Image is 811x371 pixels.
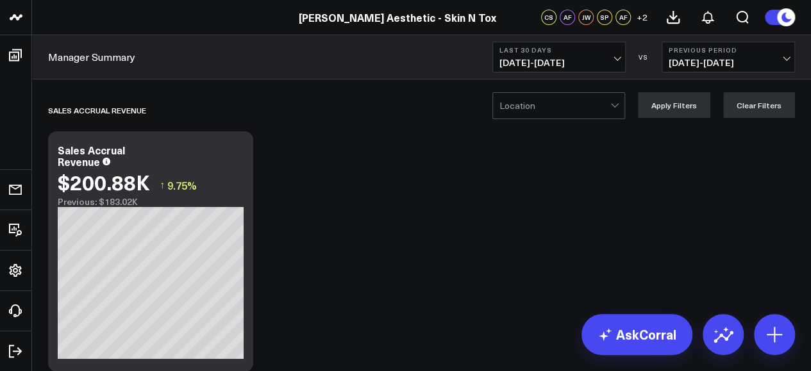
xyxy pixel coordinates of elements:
[632,53,655,61] div: VS
[615,10,631,25] div: AF
[499,58,619,68] span: [DATE] - [DATE]
[638,92,710,118] button: Apply Filters
[669,58,788,68] span: [DATE] - [DATE]
[578,10,594,25] div: JW
[492,42,626,72] button: Last 30 Days[DATE]-[DATE]
[637,13,648,22] span: + 2
[581,314,692,355] a: AskCorral
[634,10,649,25] button: +2
[723,92,795,118] button: Clear Filters
[299,10,496,24] a: [PERSON_NAME] Aesthetic - Skin N Tox
[160,177,165,194] span: ↑
[58,143,125,169] div: Sales Accrual Revenue
[662,42,795,72] button: Previous Period[DATE]-[DATE]
[58,170,150,194] div: $200.88K
[541,10,556,25] div: CS
[597,10,612,25] div: SP
[669,46,788,54] b: Previous Period
[58,197,244,207] div: Previous: $183.02K
[48,50,135,64] a: Manager Summary
[499,46,619,54] b: Last 30 Days
[48,95,146,125] div: Sales Accrual Revenue
[560,10,575,25] div: AF
[167,178,197,192] span: 9.75%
